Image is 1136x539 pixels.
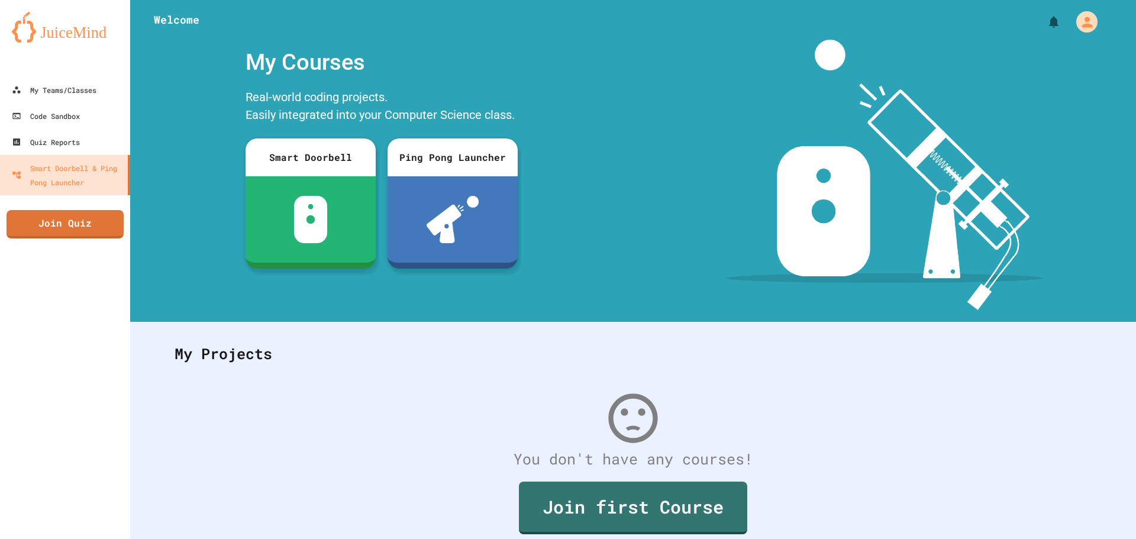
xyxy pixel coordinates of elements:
[12,83,96,97] div: My Teams/Classes
[240,85,524,130] div: Real-world coding projects. Easily integrated into your Computer Science class.
[1025,12,1064,32] div: My Notifications
[12,12,118,43] img: logo-orange.svg
[1086,492,1124,527] iframe: chat widget
[12,135,80,149] div: Quiz Reports
[519,482,747,534] a: Join first Course
[726,40,1043,310] img: banner-image-my-projects.png
[12,109,80,123] div: Code Sandbox
[388,138,518,176] div: Ping Pong Launcher
[240,40,524,85] div: My Courses
[1038,440,1124,490] iframe: chat widget
[294,196,328,243] img: sdb-white.svg
[163,331,1103,377] div: My Projects
[427,196,479,243] img: ppl-with-ball.png
[163,448,1103,470] div: You don't have any courses!
[12,161,123,189] div: Smart Doorbell & Ping Pong Launcher
[1064,8,1100,35] div: My Account
[246,138,376,176] div: Smart Doorbell
[7,210,124,238] a: Join Quiz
